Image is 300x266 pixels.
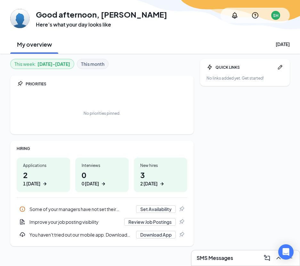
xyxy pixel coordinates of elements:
[82,180,99,187] div: 0 [DATE]
[215,65,274,70] div: QUICK LINKS
[17,215,187,228] a: DocumentAddImprove your job posting visibilityReview Job PostingsPin
[17,158,70,192] a: Applications21 [DATE]ArrowRight
[134,158,187,192] a: New hires32 [DATE]ArrowRight
[84,111,120,116] div: No priorities pinned.
[19,206,26,212] svg: Info
[19,231,26,238] svg: Download
[23,180,40,187] div: 1 [DATE]
[261,253,272,263] button: ComposeMessage
[100,181,107,187] svg: ArrowRight
[17,228,187,241] div: You haven't tried out our mobile app. Download and try the mobile app here...
[29,206,132,212] div: Some of your managers have not set their interview availability yet
[81,60,104,67] b: This month
[277,64,283,70] svg: Pen
[75,158,129,192] a: Interviews00 [DATE]ArrowRight
[136,205,176,213] button: Set Availability
[178,219,185,225] svg: Pin
[140,180,158,187] div: 2 [DATE]
[159,181,165,187] svg: ArrowRight
[275,254,282,262] svg: ChevronUp
[251,12,259,19] svg: QuestionInfo
[207,64,213,70] svg: Bolt
[29,231,132,238] div: You haven't tried out our mobile app. Download and try the mobile app here...
[17,146,187,151] div: HIRING
[136,231,176,239] button: Download App
[23,169,64,187] h1: 2
[231,12,239,19] svg: Notifications
[82,163,122,168] div: Interviews
[19,219,26,225] svg: DocumentAdd
[178,206,185,212] svg: Pin
[140,169,181,187] h1: 3
[17,215,187,228] div: Improve your job posting visibility
[207,75,283,81] div: No links added yet. Get started!
[197,254,233,262] h3: SMS Messages
[17,40,52,48] h2: My overview
[178,231,185,238] svg: Pin
[17,203,187,215] div: Some of your managers have not set their interview availability yet
[17,203,187,215] a: InfoSome of your managers have not set their interview availability yetSet AvailabilityPin
[278,244,294,260] div: Open Intercom Messenger
[14,60,70,67] div: This week :
[263,254,271,262] svg: ComposeMessage
[36,9,167,20] h1: Good afternoon, [PERSON_NAME]
[17,228,187,241] a: DownloadYou haven't tried out our mobile app. Download and try the mobile app here...Download AppPin
[23,163,64,168] div: Applications
[37,60,70,67] b: [DATE] - [DATE]
[10,9,29,28] img: Sam Hamilton
[273,13,279,18] div: SH
[273,253,283,263] button: ChevronUp
[124,218,176,226] button: Review Job Postings
[42,181,48,187] svg: ArrowRight
[36,21,167,28] h3: Here’s what your day looks like
[26,81,187,87] div: PRIORITIES
[82,169,122,187] h1: 0
[29,219,120,225] div: Improve your job posting visibility
[140,163,181,168] div: New hires
[17,81,23,87] svg: Pin
[276,41,290,47] div: [DATE]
